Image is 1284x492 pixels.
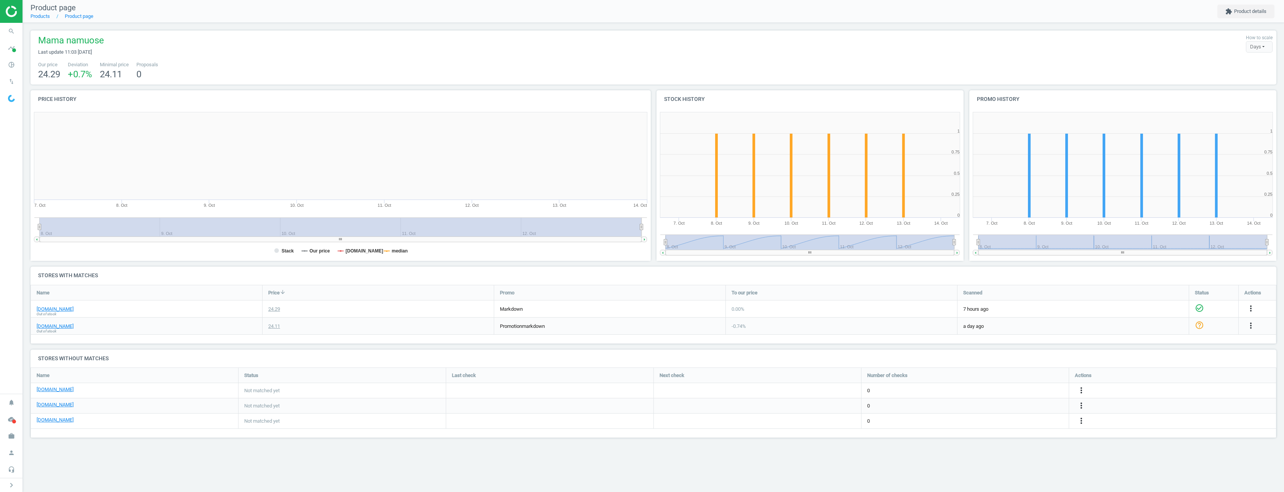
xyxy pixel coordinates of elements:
text: 0 [957,213,959,217]
tspan: 8. Oct [1023,221,1034,225]
i: extension [1225,8,1232,15]
i: chevron_right [7,481,16,490]
text: 0 [1270,213,1273,217]
span: Price [268,289,280,296]
img: ajHJNr6hYgQAAAAASUVORK5CYII= [6,6,60,17]
tspan: 13. Oct [897,221,910,225]
span: Out of stock [37,328,56,334]
a: [DOMAIN_NAME] [37,323,74,329]
i: more_vert [1246,321,1255,330]
tspan: 10. Oct [290,203,303,208]
span: Status [244,372,258,379]
span: Status [1195,289,1209,296]
i: timeline [4,41,19,55]
span: Number of checks [867,372,908,379]
text: 1 [1270,129,1273,133]
tspan: 8. Oct [116,203,127,208]
a: [DOMAIN_NAME] [37,402,74,409]
span: markdown [522,323,545,329]
text: 0.75 [1264,150,1272,154]
span: Last check [452,372,476,379]
i: notifications [4,395,19,410]
h4: Stock history [656,90,964,108]
div: 24.29 [268,305,280,312]
text: 1 [957,129,959,133]
tspan: 14. Oct [934,221,948,225]
button: extensionProduct details [1217,5,1274,18]
tspan: [DOMAIN_NAME] [346,248,383,254]
tspan: 11. Oct [1135,221,1148,225]
span: Deviation [68,61,92,68]
tspan: 8. Oct [711,221,722,225]
span: 0 [867,387,870,394]
tspan: 10. Oct [1097,221,1111,225]
i: more_vert [1077,386,1086,395]
span: promotion [500,323,522,329]
span: Next check [660,372,684,379]
tspan: 10. Oct [784,221,798,225]
span: Not matched yet [244,387,280,394]
i: search [4,24,19,38]
tspan: 7. Oct [673,221,684,225]
label: How to scale [1246,35,1273,41]
text: 0.5 [1266,171,1272,176]
tspan: 7. Oct [34,203,45,208]
span: 7 hours ago [963,305,1183,312]
i: help_outline [1195,320,1204,329]
span: 24.11 [100,69,122,80]
tspan: 12. Oct [1172,221,1185,225]
i: arrow_downward [280,289,286,295]
span: Not matched yet [244,403,280,409]
i: more_vert [1246,304,1255,313]
tspan: median [392,248,408,254]
a: Products [30,13,50,19]
button: chevron_right [2,480,21,490]
span: Promo [500,289,514,296]
tspan: 11. Oct [378,203,391,208]
tspan: 14. Oct [1247,221,1260,225]
tspan: 12. Oct [465,203,479,208]
text: 0.5 [954,171,959,176]
a: [DOMAIN_NAME] [37,417,74,424]
h4: Promo history [969,90,1276,108]
span: Our price [38,61,60,68]
a: Product page [65,13,93,19]
span: Not matched yet [244,418,280,425]
tspan: 9. Oct [1061,221,1072,225]
i: more_vert [1077,416,1086,425]
div: Days [1246,41,1273,53]
button: more_vert [1077,386,1086,396]
h4: Stores without matches [30,350,1276,367]
h4: Price history [30,90,651,108]
h4: Stores with matches [30,267,1276,284]
i: pie_chart_outlined [4,58,19,72]
span: Out of stock [37,311,56,316]
button: more_vert [1077,401,1086,411]
span: Name [37,289,50,296]
span: Product page [30,3,76,12]
tspan: 9. Oct [204,203,215,208]
span: Name [37,372,50,379]
img: wGWNvw8QSZomAAAAABJRU5ErkJggg== [8,95,15,102]
tspan: 12. Oct [859,221,873,225]
span: Mama namuose [38,34,104,49]
tspan: 11. Oct [822,221,835,225]
text: 0.25 [1264,192,1272,196]
span: 0 [867,418,870,425]
span: 24.29 [38,69,60,80]
span: Proposals [136,61,158,68]
tspan: Stack [282,248,294,254]
div: 24.11 [268,323,280,329]
a: [DOMAIN_NAME] [37,305,74,312]
tspan: 13. Oct [553,203,566,208]
tspan: 9. Oct [748,221,759,225]
button: more_vert [1246,321,1255,331]
tspan: 7. Oct [986,221,997,225]
i: check_circle_outline [1195,303,1204,312]
i: swap_vert [4,74,19,89]
span: 0 [867,403,870,409]
span: markdown [500,306,523,311]
text: 0.25 [951,192,959,196]
span: Actions [1075,372,1092,379]
tspan: 13. Oct [1210,221,1223,225]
